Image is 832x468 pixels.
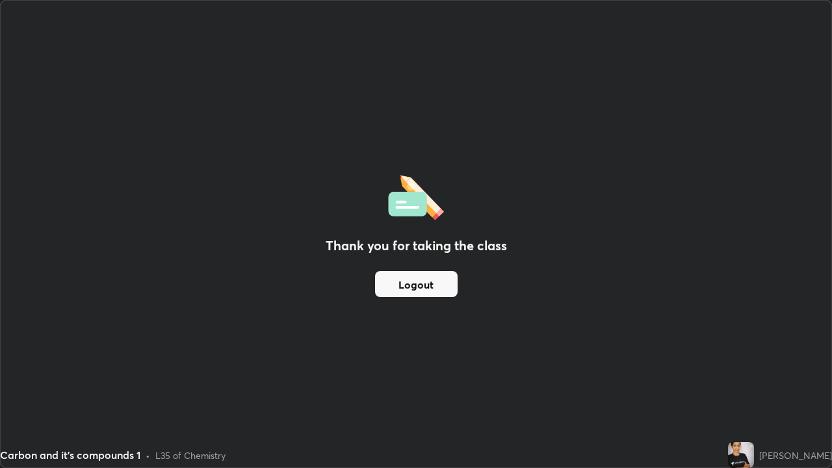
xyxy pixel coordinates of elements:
h2: Thank you for taking the class [326,236,507,255]
button: Logout [375,271,458,297]
img: offlineFeedback.1438e8b3.svg [388,171,444,220]
div: • [146,448,150,462]
div: [PERSON_NAME] [759,448,832,462]
div: L35 of Chemistry [155,448,226,462]
img: 81cc18a9963840aeb134a1257a9a5eb0.jpg [728,442,754,468]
